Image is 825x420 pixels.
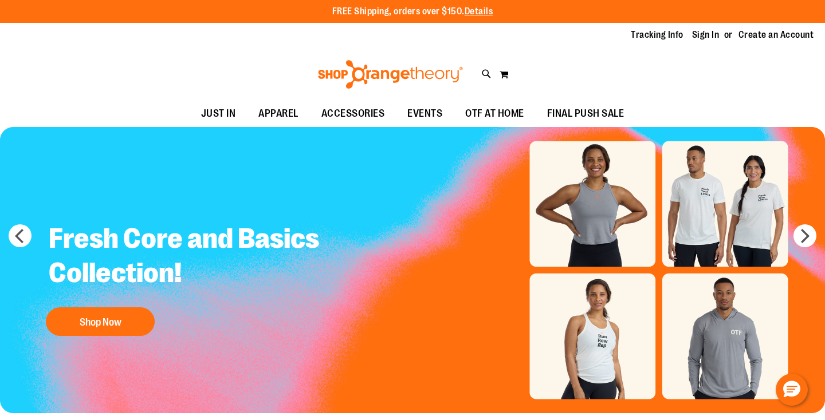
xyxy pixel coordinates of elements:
[310,101,396,127] a: ACCESSORIES
[258,101,298,126] span: APPAREL
[547,101,624,126] span: FINAL PUSH SALE
[465,101,524,126] span: OTF AT HOME
[776,374,808,406] button: Hello, have a question? Let’s chat.
[536,101,636,127] a: FINAL PUSH SALE
[201,101,236,126] span: JUST IN
[9,224,32,247] button: prev
[190,101,247,127] a: JUST IN
[793,224,816,247] button: next
[40,213,329,302] h2: Fresh Core and Basics Collection!
[396,101,454,127] a: EVENTS
[321,101,385,126] span: ACCESSORIES
[332,5,493,18] p: FREE Shipping, orders over $150.
[738,29,814,41] a: Create an Account
[40,213,329,342] a: Fresh Core and Basics Collection! Shop Now
[631,29,683,41] a: Tracking Info
[465,6,493,17] a: Details
[316,60,465,89] img: Shop Orangetheory
[46,307,155,336] button: Shop Now
[407,101,442,126] span: EVENTS
[454,101,536,127] a: OTF AT HOME
[247,101,310,127] a: APPAREL
[692,29,720,41] a: Sign In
